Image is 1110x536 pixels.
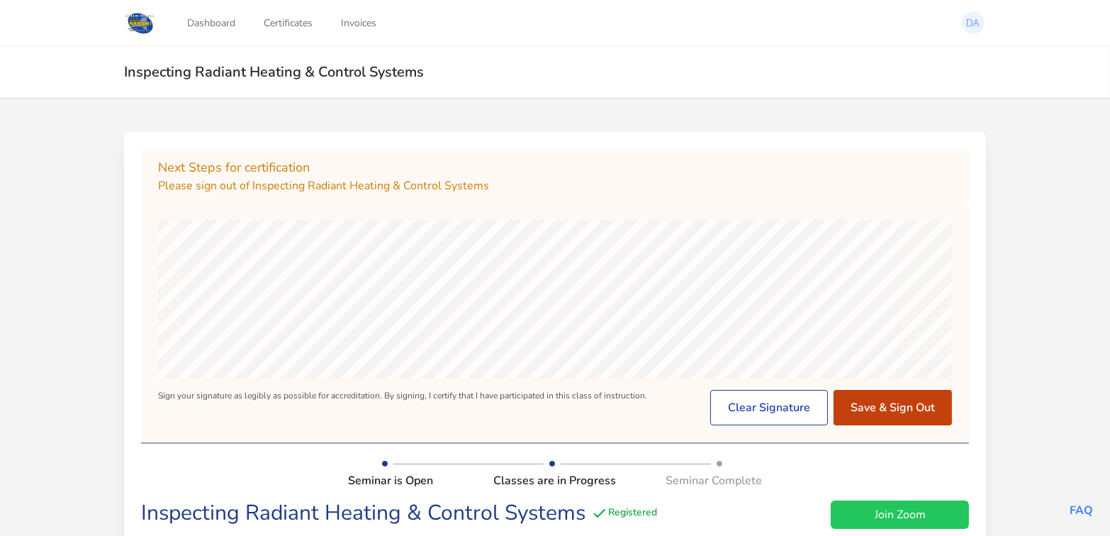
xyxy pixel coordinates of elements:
a: Join Zoom [831,501,969,529]
img: Logo [124,10,156,35]
a: FAQ [1070,503,1093,518]
button: Clear Signature [710,390,828,425]
div: Classes are in Progress [486,472,624,489]
div: Registered [591,505,657,522]
div: Seminar is Open [348,472,486,489]
div: Inspecting Radiant Heating & Control Systems [141,501,585,526]
p: Please sign out of Inspecting Radiant Heating & Control Systems [158,177,952,194]
div: Seminar Complete [624,472,762,489]
h2: Inspecting Radiant Heating & Control Systems [124,63,986,81]
div: Sign your signature as legibly as possible for accreditation. By signing, I certify that I have p... [158,390,647,425]
h2: Next Steps for certification [158,157,952,177]
img: Decebal Adamescu [962,11,985,34]
button: Save & Sign Out [834,390,952,425]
